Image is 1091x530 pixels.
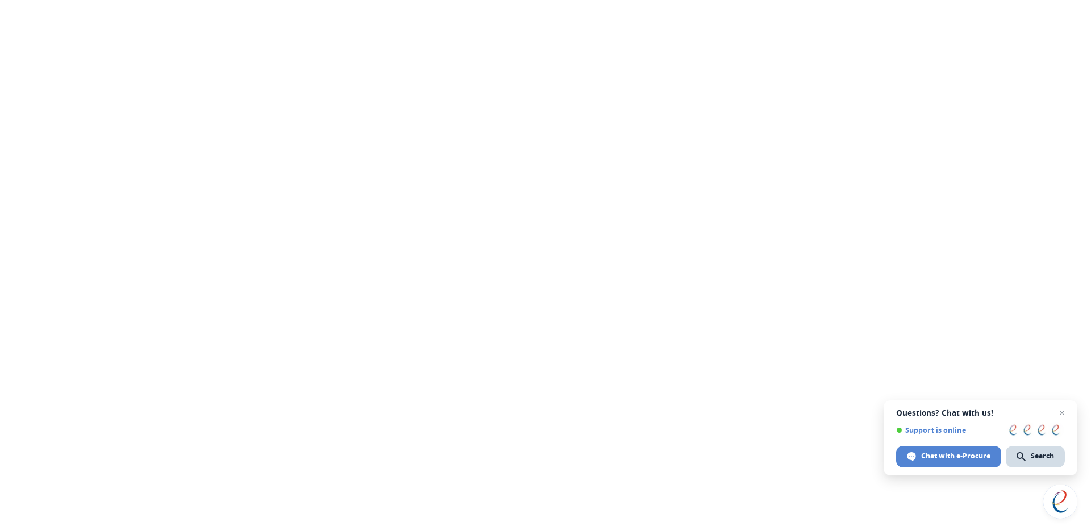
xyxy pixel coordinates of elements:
a: Open chat [1043,485,1077,519]
span: Search [1006,446,1065,467]
span: Support is online [896,426,1001,434]
span: Chat with e-Procure [921,451,990,461]
span: Chat with e-Procure [896,446,1001,467]
span: Questions? Chat with us! [896,408,1065,417]
span: Search [1031,451,1054,461]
